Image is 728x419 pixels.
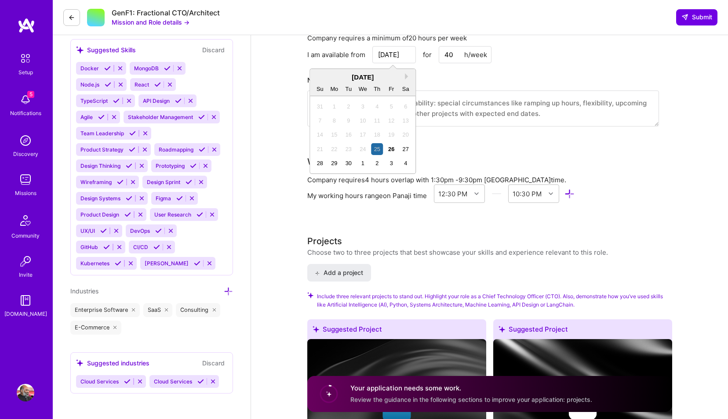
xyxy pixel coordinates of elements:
a: User Avatar [15,384,36,401]
span: GitHub [80,244,98,250]
i: icon HorizontalInLineDivider [491,189,502,199]
div: Company requires 4 hours overlap with [GEOGRAPHIC_DATA] time. [307,175,659,184]
i: Accept [105,81,111,88]
span: 5 [27,91,34,98]
i: Reject [138,195,145,202]
span: Cloud Services [80,378,119,385]
div: Su [314,83,326,95]
div: GenF1: Fractional CTO/Architect [112,8,220,18]
i: Accept [115,260,121,267]
div: Not available Saturday, September 6th, 2025 [400,101,411,112]
span: Industries [70,287,98,295]
div: Consulting [176,303,220,317]
i: Accept [175,98,182,104]
span: Roadmapping [159,146,193,153]
div: Projects [307,235,342,248]
div: [DOMAIN_NAME] [4,309,47,318]
div: Not available Wednesday, September 24th, 2025 [357,143,369,155]
div: Choose Saturday, October 4th, 2025 [400,157,411,169]
span: 1:30pm - 9:30pm [431,176,482,184]
i: Accept [117,179,124,185]
div: Choose Friday, September 26th, 2025 [386,143,397,155]
i: Reject [167,228,174,234]
i: Accept [104,65,111,72]
div: Missions [15,188,36,198]
i: icon SuggestedTeams [76,359,84,367]
button: Mission and Role details → [112,18,189,27]
i: icon Close [113,326,117,329]
div: Not available Monday, September 22nd, 2025 [328,143,340,155]
i: Reject [130,179,136,185]
span: API Design [143,98,170,104]
div: 12:30 PM [438,189,467,199]
div: Community [11,231,40,240]
i: Reject [126,98,132,104]
i: Reject [113,228,120,234]
i: Accept [129,130,136,137]
div: month 2025-09 [313,99,413,170]
div: Not available Tuesday, September 9th, 2025 [342,115,354,126]
span: Product Design [80,211,119,218]
div: Not available Saturday, September 13th, 2025 [400,115,411,126]
span: Team Leadership [80,130,124,137]
img: teamwork [17,171,34,188]
button: Add a project [307,264,371,282]
div: Not available Friday, September 19th, 2025 [386,129,397,141]
i: icon Close [165,308,168,312]
i: Accept [103,244,110,250]
i: Reject [137,211,144,218]
i: Reject [189,195,195,202]
div: Choose Thursday, October 2nd, 2025 [371,157,383,169]
div: 10:30 PM [513,189,542,199]
div: Not available Tuesday, September 16th, 2025 [342,129,354,141]
i: Accept [176,195,183,202]
span: Cloud Services [154,378,192,385]
img: Community [15,210,36,231]
button: Discard [200,358,227,368]
div: Suggested Project [307,319,486,343]
div: Company requires a minimum of 20 hours per week [307,33,659,43]
i: Accept [153,244,160,250]
i: Reject [206,260,213,267]
div: Not available Wednesday, September 17th, 2025 [357,129,369,141]
span: Prototyping [156,163,185,169]
div: Enterprise Software [70,303,140,317]
span: MongoDB [134,65,159,72]
i: Reject [127,260,134,267]
span: Add a project [315,268,363,277]
div: E-Commerce [70,321,121,335]
span: Submit [681,13,712,22]
div: Sa [400,83,411,95]
input: XX [439,46,491,63]
i: icon Close [212,308,216,312]
span: CI/CD [133,244,148,250]
div: We [357,83,369,95]
i: Accept [197,378,204,385]
div: Fr [386,83,397,95]
span: Review the guidance in the following sections to improve your application: projects. [350,396,592,403]
i: icon SendLight [681,14,688,21]
div: SaaS [143,303,173,317]
span: Design Systems [80,195,120,202]
span: React [135,81,149,88]
i: Accept [126,163,132,169]
span: Product Strategy [80,146,124,153]
div: Suggested Project [493,319,672,343]
button: Submit [676,9,717,25]
span: TypeScript [80,98,108,104]
i: Accept [199,146,205,153]
i: Reject [210,378,216,385]
span: Node.js [80,81,99,88]
div: Not available Tuesday, September 23rd, 2025 [342,143,354,155]
img: Invite [17,253,34,270]
button: Next Month [405,73,411,79]
i: icon Close [132,308,135,312]
div: Note on availability [307,74,369,87]
div: Working hours overlap [307,155,402,168]
i: icon Chevron [474,191,479,196]
div: Not available Thursday, September 4th, 2025 [371,101,383,112]
div: Not available Sunday, September 21st, 2025 [314,143,326,155]
img: discovery [17,132,34,149]
i: Reject [117,81,124,88]
i: Check [307,292,313,298]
